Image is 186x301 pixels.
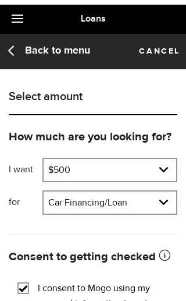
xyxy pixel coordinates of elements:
[9,192,42,204] label: for
[9,5,44,40] button: Open LiveChat chat widget
[6,38,90,52] a: Back to menu
[9,159,42,172] label: I want
[9,86,177,98] h1: Select amount
[17,277,29,288] input: I consent to Mogo using my personal information to get a credit score or report from a credit rep...
[9,126,171,138] strong: How much are you looking for?
[139,38,180,51] a: Cancel
[81,9,106,20] span: Loans
[9,246,170,258] strong: Consent to getting checked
